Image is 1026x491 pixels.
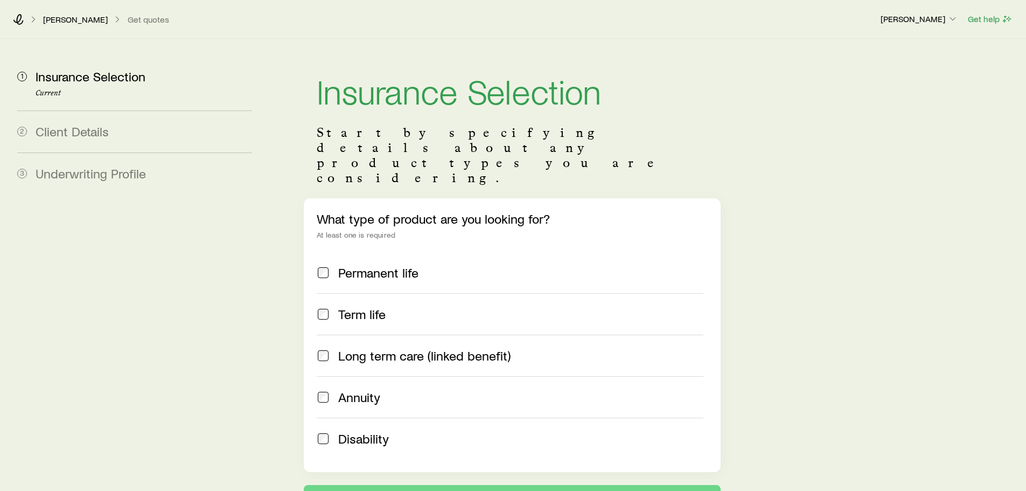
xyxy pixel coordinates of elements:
[317,211,707,226] p: What type of product are you looking for?
[338,265,418,280] span: Permanent life
[318,309,329,320] input: Term life
[317,125,707,185] p: Start by specifying details about any product types you are considering.
[36,89,252,98] p: Current
[43,14,108,25] p: [PERSON_NAME]
[338,307,386,322] span: Term life
[880,13,959,26] button: [PERSON_NAME]
[318,392,329,403] input: Annuity
[127,15,170,25] button: Get quotes
[338,431,389,446] span: Disability
[36,165,146,181] span: Underwriting Profile
[967,13,1013,25] button: Get help
[318,350,329,361] input: Long term care (linked benefit)
[17,72,27,81] span: 1
[17,127,27,136] span: 2
[338,348,511,363] span: Long term care (linked benefit)
[318,267,329,278] input: Permanent life
[36,68,145,84] span: Insurance Selection
[36,123,109,139] span: Client Details
[318,433,329,444] input: Disability
[338,390,380,405] span: Annuity
[317,73,707,108] h1: Insurance Selection
[881,13,958,24] p: [PERSON_NAME]
[17,169,27,178] span: 3
[317,231,707,239] div: At least one is required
